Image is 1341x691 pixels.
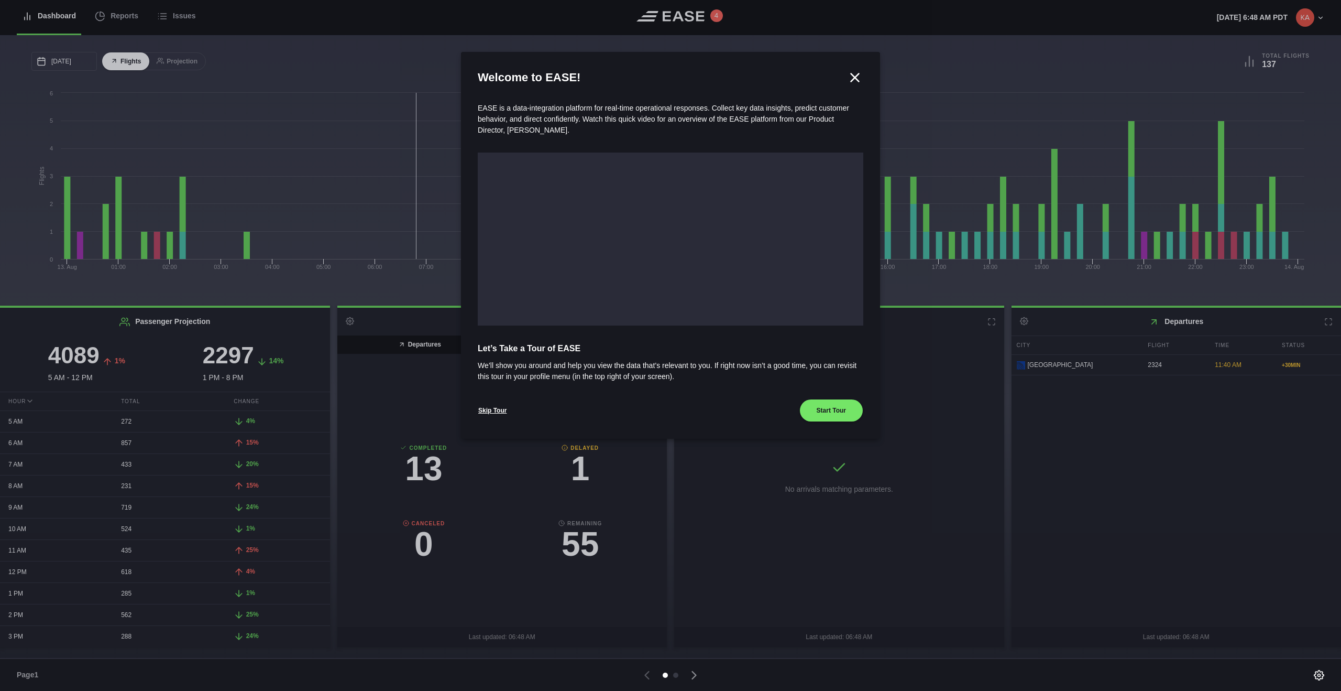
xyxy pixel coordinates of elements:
[478,153,863,326] iframe: onboarding
[478,342,863,355] span: Let’s Take a Tour of EASE
[799,399,863,422] button: Start Tour
[478,104,849,134] span: EASE is a data-integration platform for real-time operational responses. Collect key data insight...
[17,670,43,681] span: Page 1
[478,69,847,86] h2: Welcome to EASE!
[478,360,863,382] span: We’ll show you around and help you view the data that’s relevant to you. If right now isn’t a goo...
[478,399,507,422] button: Skip Tour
